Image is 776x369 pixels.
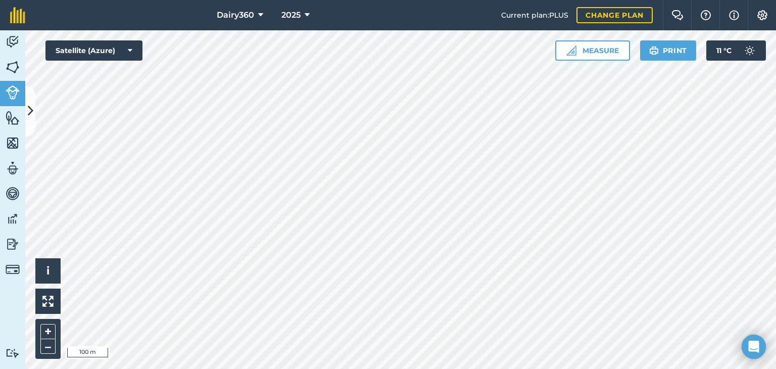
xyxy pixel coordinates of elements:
[45,40,142,61] button: Satellite (Azure)
[6,85,20,100] img: svg+xml;base64,PD94bWwgdmVyc2lvbj0iMS4wIiBlbmNvZGluZz0idXRmLTgiPz4KPCEtLSBHZW5lcmF0b3I6IEFkb2JlIE...
[649,44,659,57] img: svg+xml;base64,PHN2ZyB4bWxucz0iaHR0cDovL3d3dy53My5vcmcvMjAwMC9zdmciIHdpZHRoPSIxOSIgaGVpZ2h0PSIyNC...
[706,40,766,61] button: 11 °C
[566,45,576,56] img: Ruler icon
[6,135,20,151] img: svg+xml;base64,PHN2ZyB4bWxucz0iaHR0cDovL3d3dy53My5vcmcvMjAwMC9zdmciIHdpZHRoPSI1NiIgaGVpZ2h0PSI2MC...
[640,40,697,61] button: Print
[46,264,50,277] span: i
[6,348,20,358] img: svg+xml;base64,PD94bWwgdmVyc2lvbj0iMS4wIiBlbmNvZGluZz0idXRmLTgiPz4KPCEtLSBHZW5lcmF0b3I6IEFkb2JlIE...
[6,237,20,252] img: svg+xml;base64,PD94bWwgdmVyc2lvbj0iMS4wIiBlbmNvZGluZz0idXRmLTgiPz4KPCEtLSBHZW5lcmF0b3I6IEFkb2JlIE...
[6,186,20,201] img: svg+xml;base64,PD94bWwgdmVyc2lvbj0iMS4wIiBlbmNvZGluZz0idXRmLTgiPz4KPCEtLSBHZW5lcmF0b3I6IEFkb2JlIE...
[217,9,254,21] span: Dairy360
[6,34,20,50] img: svg+xml;base64,PD94bWwgdmVyc2lvbj0iMS4wIiBlbmNvZGluZz0idXRmLTgiPz4KPCEtLSBHZW5lcmF0b3I6IEFkb2JlIE...
[10,7,25,23] img: fieldmargin Logo
[756,10,768,20] img: A cog icon
[6,161,20,176] img: svg+xml;base64,PD94bWwgdmVyc2lvbj0iMS4wIiBlbmNvZGluZz0idXRmLTgiPz4KPCEtLSBHZW5lcmF0b3I6IEFkb2JlIE...
[700,10,712,20] img: A question mark icon
[716,40,732,61] span: 11 ° C
[40,324,56,339] button: +
[501,10,568,21] span: Current plan : PLUS
[555,40,630,61] button: Measure
[729,9,739,21] img: svg+xml;base64,PHN2ZyB4bWxucz0iaHR0cDovL3d3dy53My5vcmcvMjAwMC9zdmciIHdpZHRoPSIxNyIgaGVpZ2h0PSIxNy...
[742,335,766,359] div: Open Intercom Messenger
[6,60,20,75] img: svg+xml;base64,PHN2ZyB4bWxucz0iaHR0cDovL3d3dy53My5vcmcvMjAwMC9zdmciIHdpZHRoPSI1NiIgaGVpZ2h0PSI2MC...
[6,262,20,276] img: svg+xml;base64,PD94bWwgdmVyc2lvbj0iMS4wIiBlbmNvZGluZz0idXRmLTgiPz4KPCEtLSBHZW5lcmF0b3I6IEFkb2JlIE...
[671,10,684,20] img: Two speech bubbles overlapping with the left bubble in the forefront
[576,7,653,23] a: Change plan
[6,211,20,226] img: svg+xml;base64,PD94bWwgdmVyc2lvbj0iMS4wIiBlbmNvZGluZz0idXRmLTgiPz4KPCEtLSBHZW5lcmF0b3I6IEFkb2JlIE...
[42,296,54,307] img: Four arrows, one pointing top left, one top right, one bottom right and the last bottom left
[35,258,61,284] button: i
[740,40,760,61] img: svg+xml;base64,PD94bWwgdmVyc2lvbj0iMS4wIiBlbmNvZGluZz0idXRmLTgiPz4KPCEtLSBHZW5lcmF0b3I6IEFkb2JlIE...
[6,110,20,125] img: svg+xml;base64,PHN2ZyB4bWxucz0iaHR0cDovL3d3dy53My5vcmcvMjAwMC9zdmciIHdpZHRoPSI1NiIgaGVpZ2h0PSI2MC...
[281,9,301,21] span: 2025
[40,339,56,354] button: –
